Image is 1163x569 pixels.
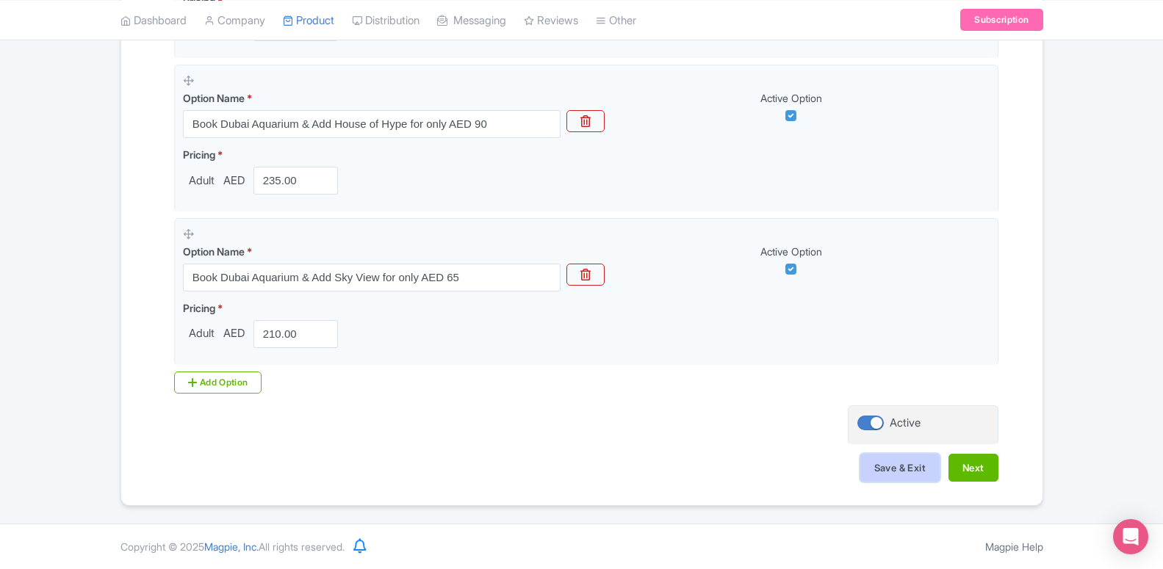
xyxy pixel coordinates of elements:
[183,245,245,258] span: Option Name
[220,173,248,189] span: AED
[860,454,940,482] button: Save & Exit
[760,245,822,258] span: Active Option
[253,320,339,348] input: 0.00
[183,302,215,314] span: Pricing
[985,540,1043,553] a: Magpie Help
[112,539,353,554] div: Copyright © 2025 All rights reserved.
[183,110,561,138] input: Option Name
[220,325,248,342] span: AED
[174,372,262,394] div: Add Option
[183,264,561,291] input: Option Name
[890,415,921,432] div: Active
[183,92,245,104] span: Option Name
[1113,519,1148,554] div: Open Intercom Messenger
[183,148,215,161] span: Pricing
[204,540,259,553] span: Magpie, Inc.
[183,325,220,342] span: Adult
[760,92,822,104] span: Active Option
[948,454,998,482] button: Next
[183,173,220,189] span: Adult
[253,167,339,195] input: 0.00
[960,9,1043,31] a: Subscription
